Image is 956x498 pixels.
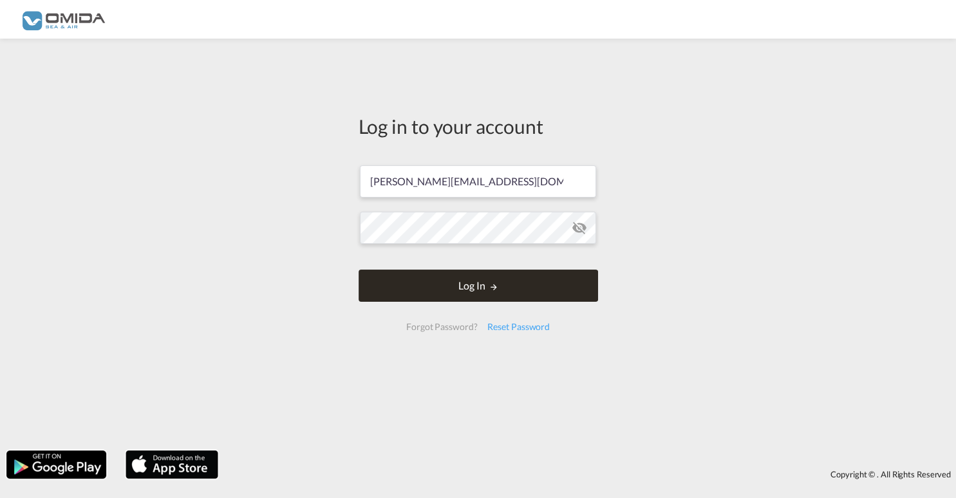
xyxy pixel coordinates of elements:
[124,449,220,480] img: apple.png
[401,315,482,338] div: Forgot Password?
[572,220,587,235] md-icon: icon-eye-off
[225,463,956,485] div: Copyright © . All Rights Reserved
[359,113,598,140] div: Log in to your account
[482,315,555,338] div: Reset Password
[5,449,108,480] img: google.png
[360,165,596,198] input: Enter email/phone number
[19,5,106,34] img: 459c566038e111ed959c4fc4f0a4b274.png
[359,270,598,302] button: LOGIN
